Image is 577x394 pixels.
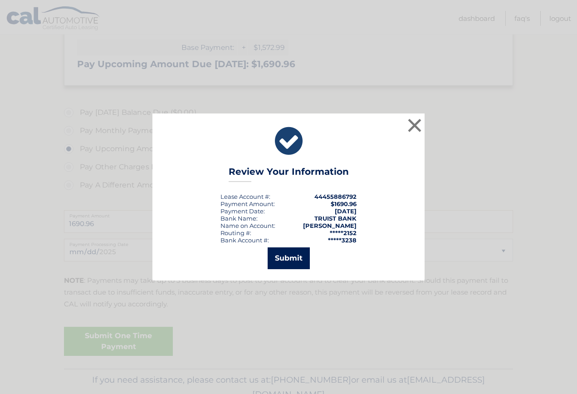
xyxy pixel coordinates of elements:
[331,200,357,207] span: $1690.96
[220,207,265,215] div: :
[229,166,349,182] h3: Review Your Information
[220,207,264,215] span: Payment Date
[220,222,275,229] div: Name on Account:
[268,247,310,269] button: Submit
[220,193,270,200] div: Lease Account #:
[314,193,357,200] strong: 44455886792
[303,222,357,229] strong: [PERSON_NAME]
[406,116,424,134] button: ×
[220,236,269,244] div: Bank Account #:
[220,200,275,207] div: Payment Amount:
[220,215,258,222] div: Bank Name:
[335,207,357,215] span: [DATE]
[220,229,251,236] div: Routing #:
[314,215,357,222] strong: TRUIST BANK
